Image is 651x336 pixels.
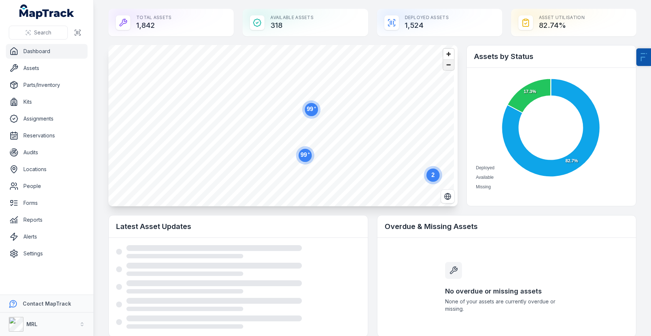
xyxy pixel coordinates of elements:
a: Settings [6,246,88,261]
text: 99 [300,151,310,158]
a: MapTrack [19,4,74,19]
a: Dashboard [6,44,88,59]
a: Assignments [6,111,88,126]
a: Kits [6,95,88,109]
a: Forms [6,196,88,210]
button: Search [9,26,68,40]
h2: Overdue & Missing Assets [385,221,629,232]
span: Search [34,29,51,36]
tspan: + [314,106,316,110]
a: Locations [6,162,88,177]
canvas: Map [108,45,454,206]
a: Reports [6,213,88,227]
a: Alerts [6,229,88,244]
button: Zoom out [443,59,454,70]
strong: MRL [26,321,37,327]
a: Reservations [6,128,88,143]
button: Switch to Satellite View [441,189,455,203]
h3: No overdue or missing assets [445,286,568,296]
span: Available [476,175,493,180]
span: Deployed [476,165,495,170]
span: None of your assets are currently overdue or missing. [445,298,568,313]
text: 99 [307,106,316,112]
h2: Latest Asset Updates [116,221,360,232]
h2: Assets by Status [474,51,629,62]
strong: Contact MapTrack [23,300,71,307]
tspan: + [308,151,310,155]
a: People [6,179,88,193]
text: 2 [432,172,435,178]
a: Parts/Inventory [6,78,88,92]
a: Assets [6,61,88,75]
a: Audits [6,145,88,160]
span: Missing [476,184,491,189]
button: Zoom in [443,49,454,59]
